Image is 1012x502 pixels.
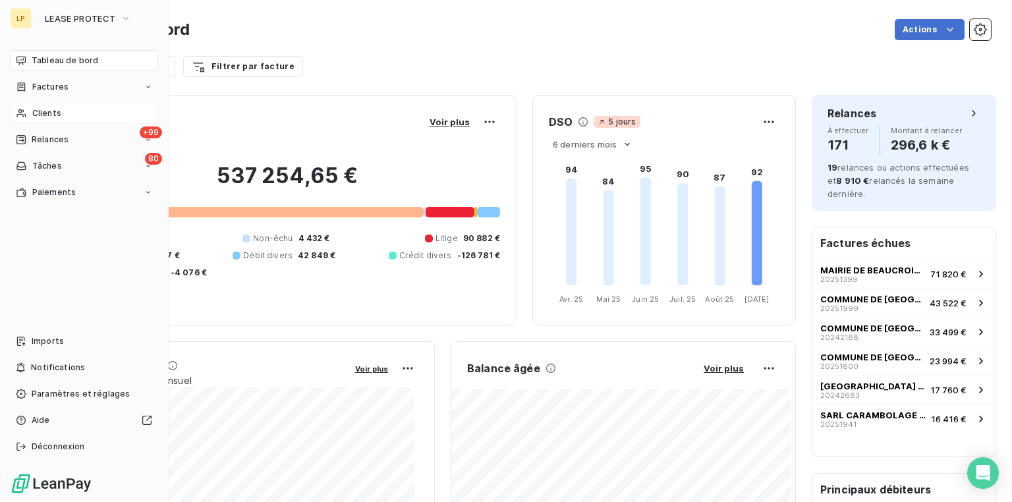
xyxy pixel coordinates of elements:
div: Open Intercom Messenger [967,457,999,489]
button: Voir plus [426,116,474,128]
span: Relances [32,134,69,146]
h6: Balance âgée [467,360,540,376]
span: 33 499 € [930,327,967,337]
span: 17 760 € [930,385,967,395]
span: 4 432 € [298,233,330,244]
span: 80 [145,153,162,165]
button: SARL CARAMBOLAGE 592025194116 416 € [812,404,996,433]
span: COMMUNE DE [GEOGRAPHIC_DATA] [820,294,924,304]
button: COMMUNE DE [GEOGRAPHIC_DATA]2025199943 522 € [812,288,996,317]
h2: 537 254,65 € [74,163,500,202]
span: [GEOGRAPHIC_DATA] FREMOY [820,381,925,391]
span: +99 [140,126,162,138]
span: Montant à relancer [891,126,963,134]
h4: 296,6 k € [891,134,963,155]
button: [GEOGRAPHIC_DATA] FREMOY2024268317 760 € [812,375,996,404]
span: Voir plus [430,117,470,127]
span: 23 994 € [930,356,967,366]
span: Tableau de bord [32,55,98,67]
span: Déconnexion [32,441,85,453]
span: 43 522 € [930,298,967,308]
span: SARL CARAMBOLAGE 59 [820,410,926,420]
button: Voir plus [700,362,748,374]
span: Litige [436,233,458,244]
h4: 171 [828,134,869,155]
span: À effectuer [828,126,869,134]
span: 20251941 [820,420,857,428]
h6: Relances [828,105,876,121]
span: 8 910 € [836,175,869,186]
span: COMMUNE DE [GEOGRAPHIC_DATA] [820,323,924,333]
span: Chiffre d'affaires mensuel [74,374,346,387]
span: 20251800 [820,362,858,370]
span: 16 416 € [931,414,967,424]
span: Tâches [32,160,62,172]
span: Notifications [31,362,85,374]
span: Paiements [32,186,76,198]
span: Débit divers [243,250,293,262]
span: COMMUNE DE [GEOGRAPHIC_DATA] SUR L'ESCAUT [820,352,924,362]
span: 42 849 € [298,250,335,262]
h6: Factures échues [812,227,996,259]
span: Paramètres et réglages [32,388,130,400]
span: -126 781 € [457,250,501,262]
span: 5 jours [594,116,640,128]
tspan: [DATE] [745,294,769,304]
button: MAIRIE DE BEAUCROISSANT2025139971 820 € [812,259,996,288]
img: Logo LeanPay [11,473,92,494]
span: 71 820 € [930,269,967,279]
h6: DSO [549,114,573,130]
button: Actions [895,19,965,40]
span: MAIRIE DE BEAUCROISSANT [820,265,925,275]
button: Filtrer par facture [183,56,303,77]
span: Clients [32,107,61,119]
div: LP [11,8,32,29]
span: Factures [32,81,69,93]
span: 19 [828,162,837,173]
tspan: Août 25 [705,294,734,304]
tspan: Avr. 25 [559,294,583,304]
button: Voir plus [351,362,392,374]
span: -4 076 € [171,267,207,279]
button: COMMUNE DE [GEOGRAPHIC_DATA] SUR L'ESCAUT2025180023 994 € [812,346,996,375]
a: Aide [11,410,157,431]
span: Imports [32,335,64,347]
tspan: Mai 25 [596,294,621,304]
span: 20251399 [820,275,858,283]
span: relances ou actions effectuées et relancés la semaine dernière. [828,162,969,199]
span: Non-échu [253,233,293,244]
span: 90 882 € [463,233,500,244]
span: Crédit divers [399,250,452,262]
span: LEASE PROTECT [45,13,115,24]
span: 6 derniers mois [553,139,617,150]
tspan: Juil. 25 [669,294,696,304]
span: 20251999 [820,304,858,312]
tspan: Juin 25 [632,294,659,304]
button: COMMUNE DE [GEOGRAPHIC_DATA]2024218833 499 € [812,317,996,346]
span: Voir plus [355,364,388,374]
span: 20242683 [820,391,860,399]
span: 20242188 [820,333,858,341]
span: Aide [32,414,50,426]
span: Voir plus [704,363,744,374]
